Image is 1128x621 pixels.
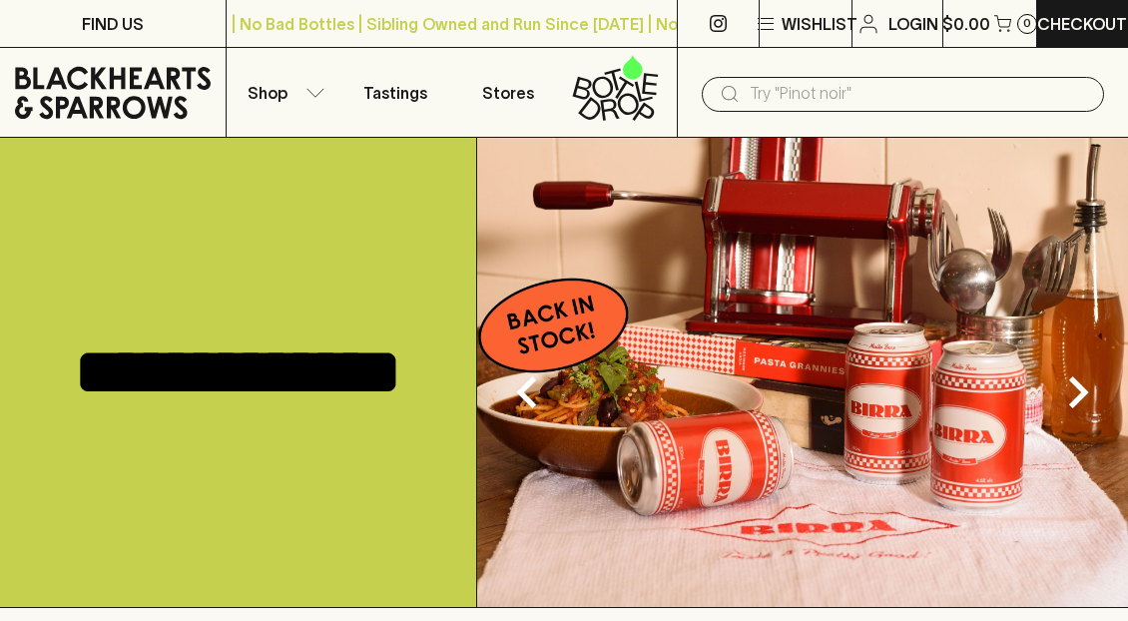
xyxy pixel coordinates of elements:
a: Stores [452,48,565,137]
input: Try "Pinot noir" [750,78,1088,110]
button: Shop [227,48,339,137]
img: optimise [477,138,1128,607]
p: Stores [482,81,534,105]
p: FIND US [82,12,144,36]
p: Checkout [1037,12,1127,36]
p: Wishlist [782,12,857,36]
p: Tastings [363,81,427,105]
p: 0 [1023,18,1031,29]
a: Tastings [339,48,452,137]
p: Login [888,12,938,36]
button: Next [1038,352,1118,432]
button: Previous [487,352,567,432]
p: $0.00 [942,12,990,36]
p: Shop [248,81,287,105]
